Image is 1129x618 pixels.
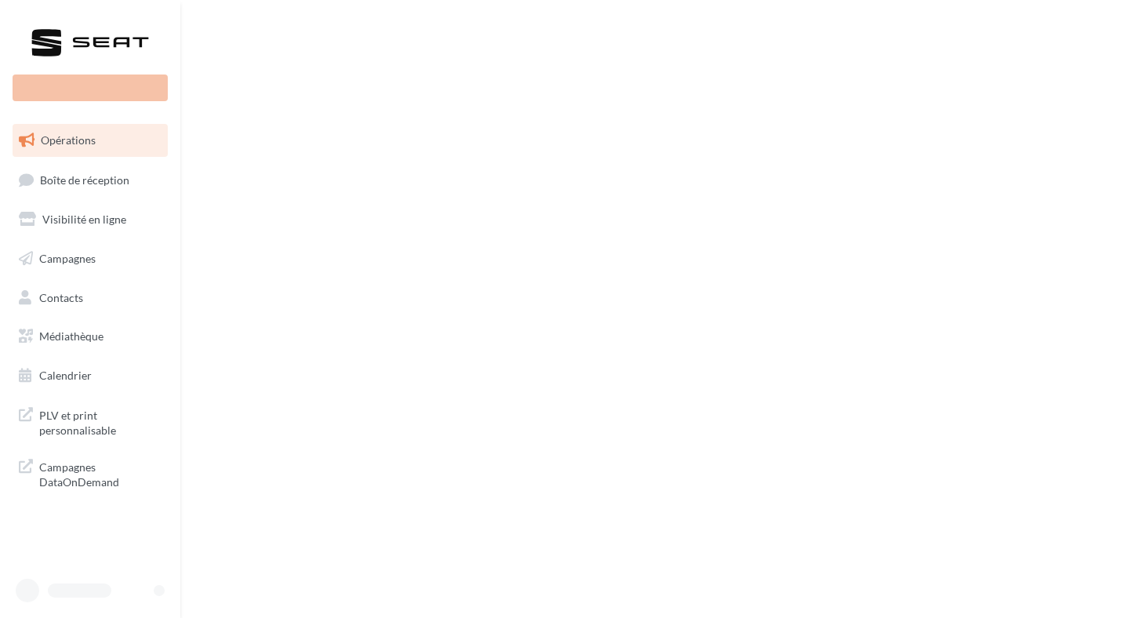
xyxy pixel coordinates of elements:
span: Boîte de réception [40,173,129,186]
a: Boîte de réception [9,163,171,197]
a: Campagnes [9,242,171,275]
span: Campagnes DataOnDemand [39,456,162,490]
span: Calendrier [39,369,92,382]
a: Calendrier [9,359,171,392]
a: Campagnes DataOnDemand [9,450,171,496]
span: Campagnes [39,252,96,265]
span: Médiathèque [39,329,103,343]
span: Visibilité en ligne [42,213,126,226]
a: PLV et print personnalisable [9,398,171,445]
a: Médiathèque [9,320,171,353]
span: Contacts [39,290,83,304]
a: Contacts [9,282,171,314]
span: Opérations [41,133,96,147]
span: PLV et print personnalisable [39,405,162,438]
a: Visibilité en ligne [9,203,171,236]
a: Opérations [9,124,171,157]
div: Nouvelle campagne [13,75,168,101]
